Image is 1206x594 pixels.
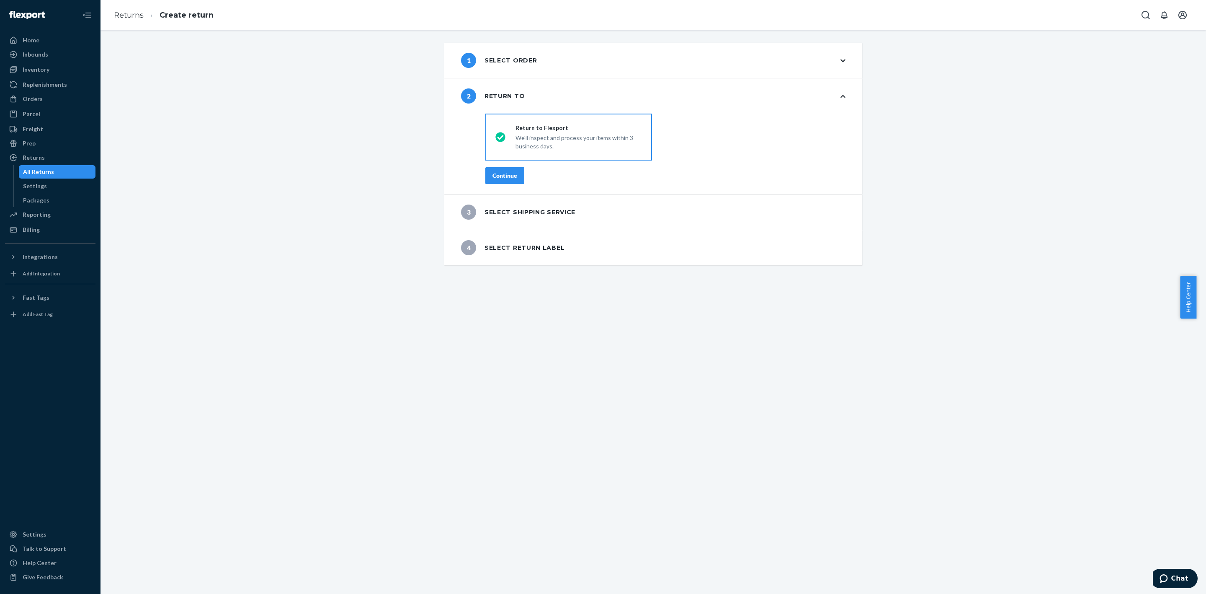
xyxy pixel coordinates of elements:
div: We'll inspect and process your items within 3 business days. [515,132,642,150]
div: Inventory [23,65,49,74]
div: Select return label [461,240,564,255]
div: Integrations [23,253,58,261]
a: Create return [160,10,214,20]
div: Freight [23,125,43,133]
a: Settings [5,528,95,541]
div: Return to [461,88,525,104]
a: Orders [5,92,95,106]
div: Help Center [23,559,57,567]
div: Inbounds [23,50,48,59]
div: Billing [23,226,40,234]
div: Add Fast Tag [23,311,53,318]
a: Prep [5,137,95,150]
div: Parcel [23,110,40,118]
span: 1 [461,53,476,68]
a: Add Integration [5,267,95,280]
a: Parcel [5,107,95,121]
div: Talk to Support [23,545,66,553]
button: Integrations [5,250,95,264]
div: Replenishments [23,80,67,89]
div: Give Feedback [23,573,63,581]
a: Billing [5,223,95,236]
div: Prep [23,139,36,148]
button: Open account menu [1174,7,1191,23]
div: Settings [23,530,46,539]
button: Close Navigation [79,7,95,23]
span: 3 [461,205,476,220]
a: Help Center [5,556,95,570]
div: Orders [23,95,43,103]
button: Fast Tags [5,291,95,304]
div: Select order [461,53,537,68]
button: Help Center [1180,276,1196,319]
button: Give Feedback [5,571,95,584]
span: 2 [461,88,476,104]
div: Settings [23,182,47,190]
a: Returns [5,151,95,164]
button: Talk to Support [5,542,95,555]
div: Returns [23,153,45,162]
div: Fast Tags [23,293,49,302]
span: 4 [461,240,476,255]
div: Continue [492,171,517,180]
a: Home [5,34,95,47]
div: Home [23,36,39,44]
a: Returns [114,10,144,20]
button: Open Search Box [1137,7,1154,23]
a: All Returns [19,165,96,179]
button: Open notifications [1156,7,1172,23]
ol: breadcrumbs [107,3,220,28]
a: Add Fast Tag [5,308,95,321]
a: Replenishments [5,78,95,91]
div: All Returns [23,168,54,176]
div: Add Integration [23,270,60,277]
a: Reporting [5,208,95,221]
a: Inbounds [5,48,95,61]
button: Continue [485,167,524,184]
div: Reporting [23,210,51,219]
iframe: Opens a widget where you can chat to one of our agents [1153,569,1198,590]
div: Select shipping service [461,205,575,220]
a: Freight [5,122,95,136]
div: Packages [23,196,49,205]
img: Flexport logo [9,11,45,19]
a: Inventory [5,63,95,76]
div: Return to Flexport [515,124,642,132]
a: Packages [19,194,96,207]
a: Settings [19,179,96,193]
